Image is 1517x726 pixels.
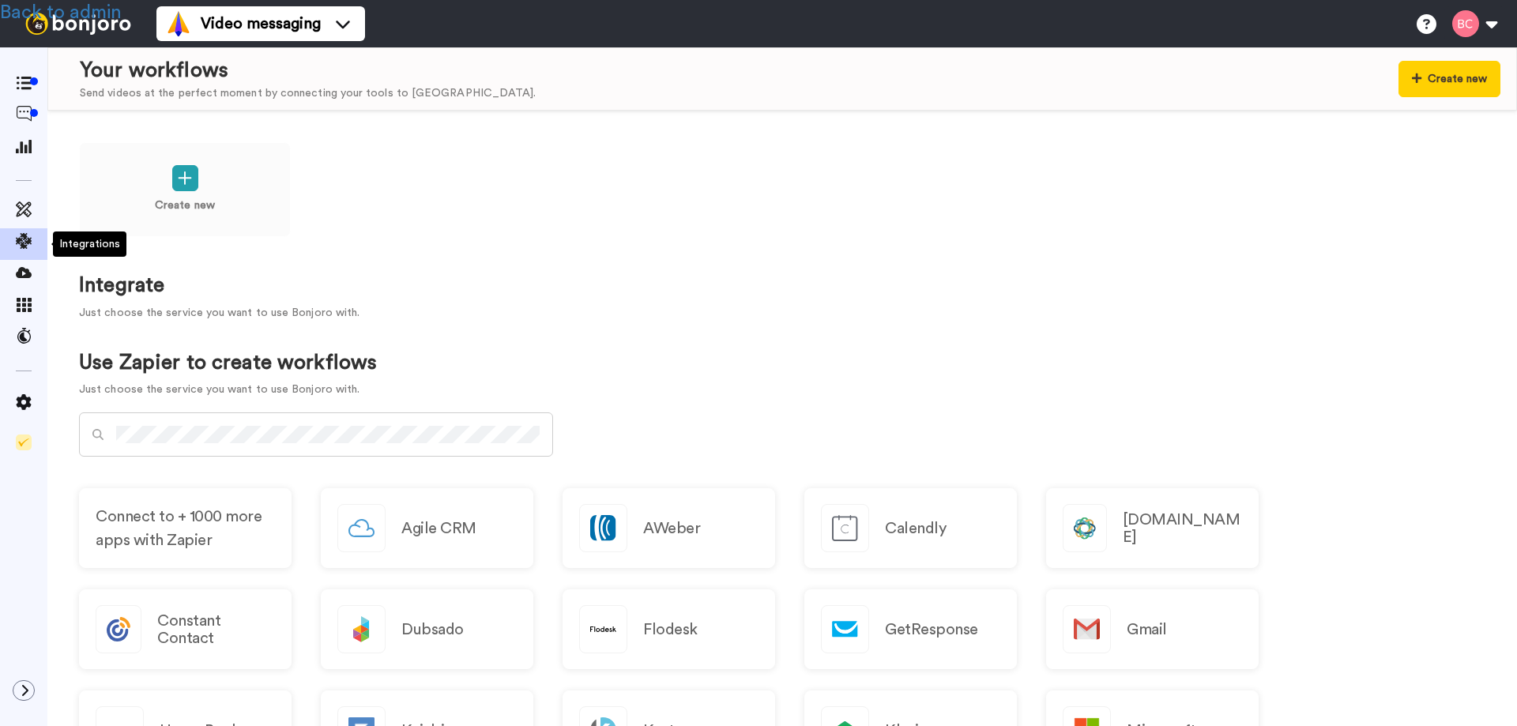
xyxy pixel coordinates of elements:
div: Your workflows [80,56,536,85]
a: Gmail [1046,589,1259,669]
h2: [DOMAIN_NAME] [1123,511,1242,546]
div: Integrations [53,231,126,257]
a: Calendly [804,488,1017,568]
h2: Gmail [1127,621,1167,638]
h2: Agile CRM [401,520,476,537]
img: logo_calendly.svg [822,505,868,551]
img: logo_closecom.svg [1063,505,1106,551]
p: Just choose the service you want to use Bonjoro with. [79,305,1485,322]
p: Create new [155,197,215,214]
h2: Dubsado [401,621,464,638]
p: Just choose the service you want to use Bonjoro with. [79,382,377,398]
button: Create new [1398,61,1500,97]
a: Connect to + 1000 more apps with Zapier [79,488,292,568]
a: Constant Contact [79,589,292,669]
span: Video messaging [201,13,321,35]
img: logo_getresponse.svg [822,606,868,653]
a: AWeber [563,488,775,568]
h2: Calendly [885,520,946,537]
img: logo_constant_contact.svg [96,606,141,653]
a: GetResponse [804,589,1017,669]
h2: Flodesk [643,621,698,638]
h1: Use Zapier to create workflows [79,352,377,374]
img: logo_flodesk.svg [580,606,627,653]
h1: Integrate [79,274,1485,297]
img: logo_gmail.svg [1063,606,1110,653]
a: [DOMAIN_NAME] [1046,488,1259,568]
div: Send videos at the perfect moment by connecting your tools to [GEOGRAPHIC_DATA]. [80,85,536,102]
h2: GetResponse [885,621,978,638]
a: Flodesk [563,589,775,669]
img: logo_dubsado.svg [338,606,385,653]
img: logo_aweber.svg [580,505,627,551]
h2: Constant Contact [157,612,275,647]
a: Dubsado [321,589,533,669]
a: Create new [79,142,291,237]
img: vm-color.svg [166,11,191,36]
span: Connect to + 1000 more apps with Zapier [96,505,275,552]
a: Agile CRM [321,488,533,568]
img: Checklist.svg [16,434,32,450]
h2: AWeber [643,520,700,537]
img: logo_agile_crm.svg [338,505,385,551]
